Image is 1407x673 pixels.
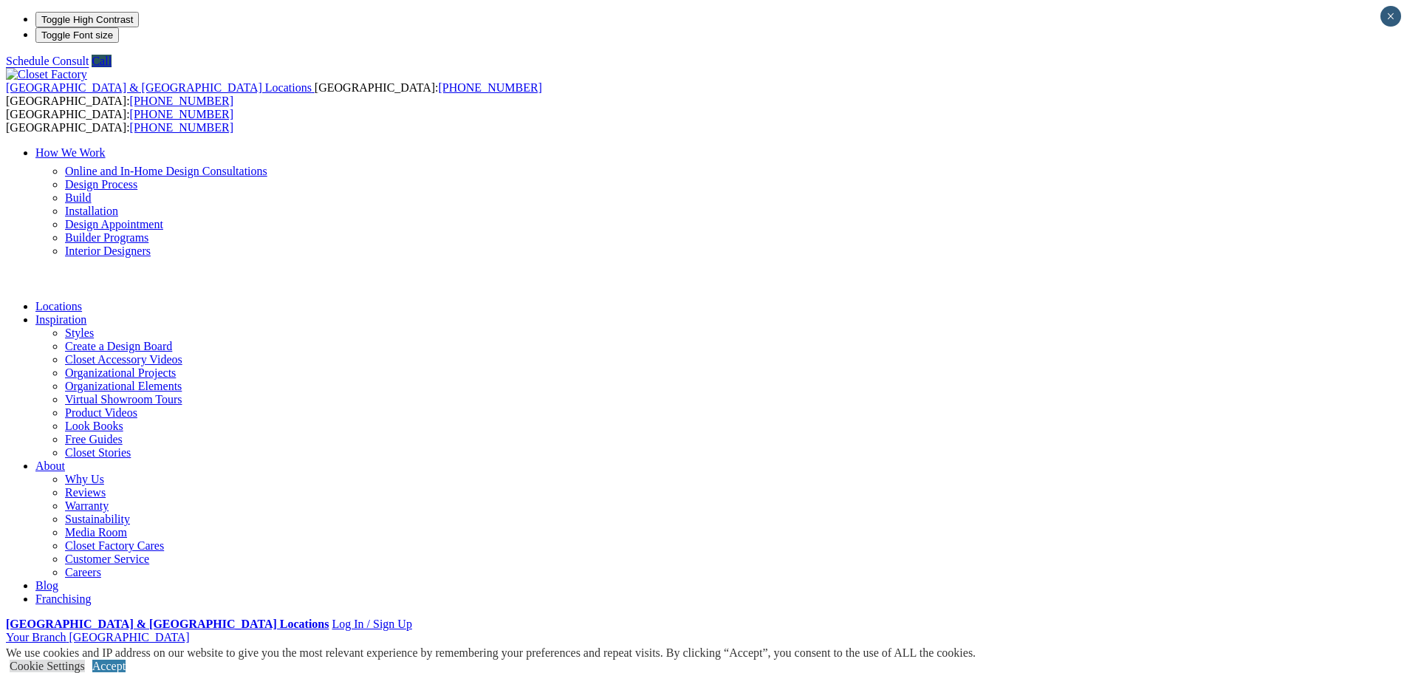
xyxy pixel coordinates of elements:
[65,178,137,191] a: Design Process
[6,68,87,81] img: Closet Factory
[35,313,86,326] a: Inspiration
[35,12,139,27] button: Toggle High Contrast
[65,327,94,339] a: Styles
[6,81,315,94] a: [GEOGRAPHIC_DATA] & [GEOGRAPHIC_DATA] Locations
[130,121,233,134] a: [PHONE_NUMBER]
[69,631,189,643] span: [GEOGRAPHIC_DATA]
[65,218,163,230] a: Design Appointment
[65,486,106,499] a: Reviews
[65,473,104,485] a: Why Us
[65,433,123,445] a: Free Guides
[35,300,82,312] a: Locations
[92,55,112,67] a: Call
[10,660,85,672] a: Cookie Settings
[65,165,267,177] a: Online and In-Home Design Consultations
[65,353,182,366] a: Closet Accessory Videos
[65,205,118,217] a: Installation
[35,579,58,592] a: Blog
[65,420,123,432] a: Look Books
[6,108,233,134] span: [GEOGRAPHIC_DATA]: [GEOGRAPHIC_DATA]:
[65,526,127,539] a: Media Room
[35,460,65,472] a: About
[6,631,190,643] a: Your Branch [GEOGRAPHIC_DATA]
[65,366,176,379] a: Organizational Projects
[438,81,541,94] a: [PHONE_NUMBER]
[6,646,976,660] div: We use cookies and IP address on our website to give you the most relevant experience by remember...
[35,592,92,605] a: Franchising
[65,446,131,459] a: Closet Stories
[6,55,89,67] a: Schedule Consult
[130,95,233,107] a: [PHONE_NUMBER]
[1380,6,1401,27] button: Close
[6,631,66,643] span: Your Branch
[41,30,113,41] span: Toggle Font size
[65,340,172,352] a: Create a Design Board
[65,380,182,392] a: Organizational Elements
[65,245,151,257] a: Interior Designers
[35,146,106,159] a: How We Work
[65,566,101,578] a: Careers
[6,618,329,630] a: [GEOGRAPHIC_DATA] & [GEOGRAPHIC_DATA] Locations
[41,14,133,25] span: Toggle High Contrast
[35,27,119,43] button: Toggle Font size
[65,539,164,552] a: Closet Factory Cares
[65,393,182,406] a: Virtual Showroom Tours
[92,660,126,672] a: Accept
[332,618,411,630] a: Log In / Sign Up
[65,513,130,525] a: Sustainability
[6,81,542,107] span: [GEOGRAPHIC_DATA]: [GEOGRAPHIC_DATA]:
[130,108,233,120] a: [PHONE_NUMBER]
[65,191,92,204] a: Build
[65,231,148,244] a: Builder Programs
[6,81,312,94] span: [GEOGRAPHIC_DATA] & [GEOGRAPHIC_DATA] Locations
[65,553,149,565] a: Customer Service
[65,499,109,512] a: Warranty
[65,406,137,419] a: Product Videos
